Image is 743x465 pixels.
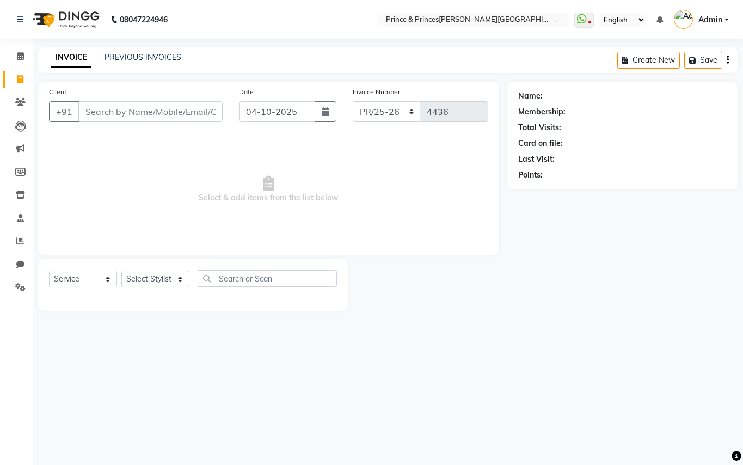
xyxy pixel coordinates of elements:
[120,4,168,35] b: 08047224946
[49,101,79,122] button: +91
[698,14,722,26] span: Admin
[28,4,102,35] img: logo
[78,101,223,122] input: Search by Name/Mobile/Email/Code
[617,52,680,69] button: Create New
[518,90,543,102] div: Name:
[684,52,722,69] button: Save
[518,154,555,165] div: Last Visit:
[105,52,181,62] a: PREVIOUS INVOICES
[518,169,543,181] div: Points:
[518,106,566,118] div: Membership:
[51,48,91,68] a: INVOICE
[518,122,561,133] div: Total Visits:
[49,87,66,97] label: Client
[353,87,400,97] label: Invoice Number
[518,138,563,149] div: Card on file:
[198,270,337,287] input: Search or Scan
[49,135,488,244] span: Select & add items from the list below
[239,87,254,97] label: Date
[674,10,693,29] img: Admin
